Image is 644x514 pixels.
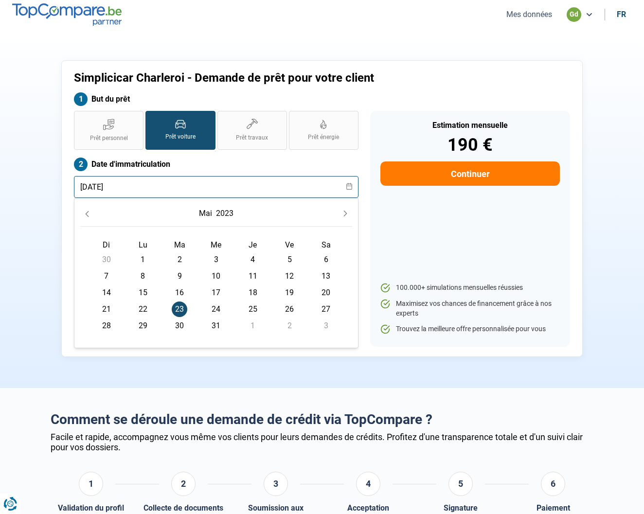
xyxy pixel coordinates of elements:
[617,10,626,19] div: fr
[88,268,125,284] td: 7
[282,285,297,301] span: 19
[234,301,271,318] td: 25
[380,122,560,129] div: Estimation mensuelle
[161,301,198,318] td: 23
[271,268,307,284] td: 12
[318,301,334,317] span: 27
[74,92,358,106] label: But du prêt
[58,503,124,513] div: Validation du profil
[125,284,161,301] td: 15
[161,284,198,301] td: 16
[567,7,581,22] div: gd
[282,252,297,267] span: 5
[172,252,187,267] span: 2
[51,411,593,428] h2: Comment se déroule une demande de crédit via TopCompare ?
[125,301,161,318] td: 22
[125,318,161,334] td: 29
[308,268,344,284] td: 13
[74,71,443,85] h1: Simplicicar Charleroi - Demande de prêt pour votre client
[285,240,294,249] span: Ve
[198,268,234,284] td: 10
[99,285,114,301] span: 14
[308,284,344,301] td: 20
[308,251,344,268] td: 6
[245,252,261,267] span: 4
[172,285,187,301] span: 16
[135,318,151,334] span: 29
[103,240,110,249] span: Di
[282,268,297,284] span: 12
[99,268,114,284] span: 7
[380,161,560,186] button: Continuer
[211,240,221,249] span: Me
[198,284,234,301] td: 17
[12,3,122,25] img: TopCompare.be
[380,136,560,154] div: 190 €
[380,324,560,334] li: Trouvez la meilleure offre personnalisée pour vous
[347,503,389,513] div: Acceptation
[318,285,334,301] span: 20
[74,158,358,171] label: Date d'immatriculation
[245,285,261,301] span: 18
[161,268,198,284] td: 9
[318,268,334,284] span: 13
[90,134,128,142] span: Prêt personnel
[339,207,352,220] button: Next Month
[125,268,161,284] td: 8
[88,284,125,301] td: 14
[308,318,344,334] td: 3
[80,207,94,220] button: Previous Month
[380,283,560,293] li: 100.000+ simulations mensuelles réussies
[198,251,234,268] td: 3
[318,252,334,267] span: 6
[271,318,307,334] td: 2
[172,318,187,334] span: 30
[125,251,161,268] td: 1
[208,268,224,284] span: 10
[172,301,187,317] span: 23
[264,472,288,496] div: 3
[208,301,224,317] span: 24
[165,133,196,141] span: Prêt voiture
[245,268,261,284] span: 11
[79,472,103,496] div: 1
[322,240,331,249] span: Sa
[88,251,125,268] td: 30
[88,318,125,334] td: 28
[234,284,271,301] td: 18
[208,318,224,334] span: 31
[161,251,198,268] td: 2
[308,133,339,142] span: Prêt énergie
[271,284,307,301] td: 19
[135,285,151,301] span: 15
[99,301,114,317] span: 21
[503,9,555,19] button: Mes données
[135,301,151,317] span: 22
[208,285,224,301] span: 17
[271,301,307,318] td: 26
[198,318,234,334] td: 31
[234,318,271,334] td: 1
[198,301,234,318] td: 24
[135,268,151,284] span: 8
[143,503,223,513] div: Collecte de documents
[308,301,344,318] td: 27
[236,134,268,142] span: Prêt travaux
[541,472,565,496] div: 6
[448,472,473,496] div: 5
[51,432,593,452] div: Facile et rapide, accompagnez vous même vos clients pour leurs demandes de crédits. Profitez d'un...
[234,251,271,268] td: 4
[99,318,114,334] span: 28
[99,252,114,267] span: 30
[139,240,147,249] span: Lu
[135,252,151,267] span: 1
[444,503,478,513] div: Signature
[537,503,570,513] div: Paiement
[318,318,334,334] span: 3
[245,318,261,334] span: 1
[171,472,196,496] div: 2
[356,472,380,496] div: 4
[161,318,198,334] td: 30
[249,240,257,249] span: Je
[282,318,297,334] span: 2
